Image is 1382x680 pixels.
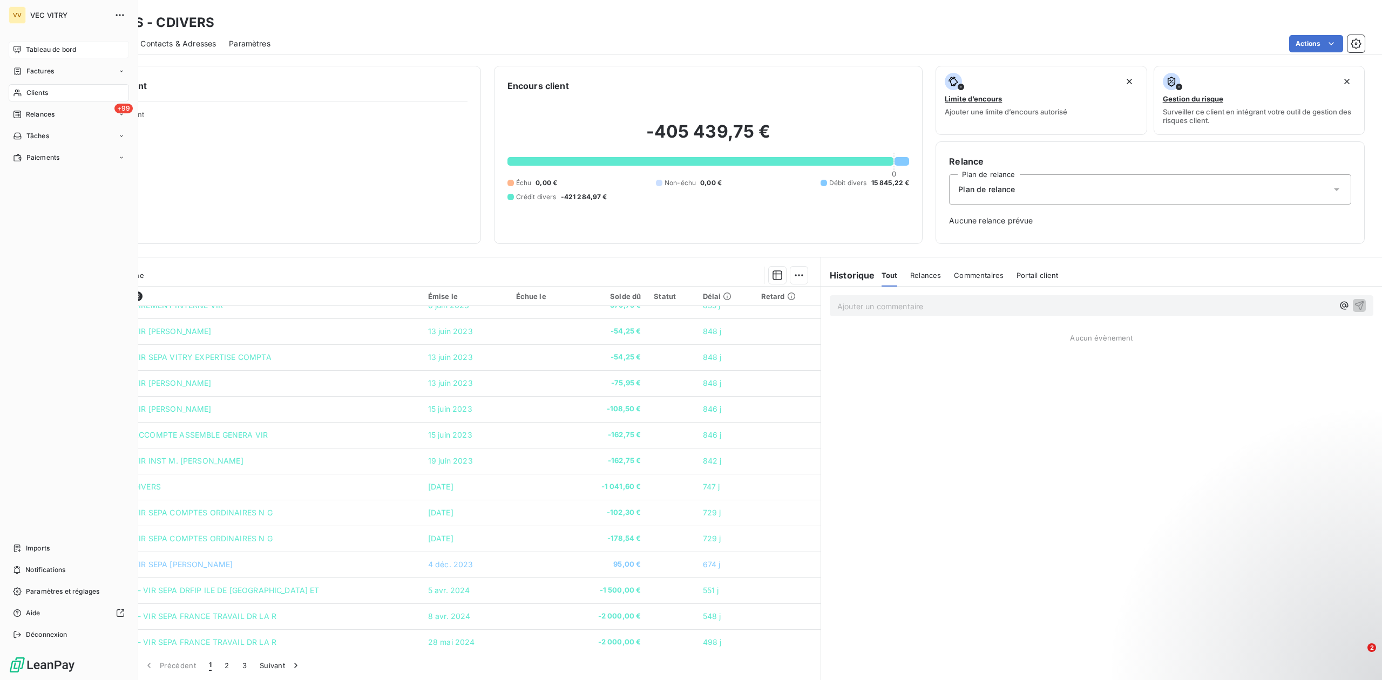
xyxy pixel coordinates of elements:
div: Référence [87,291,415,301]
span: 674 j [703,560,721,569]
span: Tout [882,271,898,280]
span: [DATE] -BP- VIR SEPA COMPTES ORDINAIRES N G [87,508,272,517]
span: [DATE] -BP- VIR SEPA COMPTES ORDINAIRES N G [87,534,272,543]
span: Ajouter une limite d’encours autorisé [945,107,1067,116]
button: 2 [218,654,235,677]
button: Actions [1289,35,1343,52]
div: Retard [761,292,814,301]
span: Déconnexion [26,630,67,640]
a: Aide [9,604,129,622]
span: Relances [910,271,941,280]
span: VEC VITRY [30,11,108,19]
button: Suivant [253,654,308,677]
span: Paramètres et réglages [26,587,99,596]
span: [DATE] -BP- VIR [PERSON_NAME] [87,327,211,336]
span: 13 juin 2023 [428,352,473,362]
span: Gestion du risque [1163,94,1223,103]
span: Portail client [1017,271,1058,280]
span: -54,25 € [576,326,641,337]
span: 842 j [703,456,722,465]
button: 1 [202,654,218,677]
button: Précédent [137,654,202,677]
div: VV [9,6,26,24]
span: 747 j [703,482,720,491]
span: 848 j [703,352,722,362]
span: Relances [26,110,55,119]
span: 0 [892,169,896,178]
span: [DATE] -BP- VIR SEPA VITRY EXPERTISE COMPTA [87,352,271,362]
span: 2 [1367,643,1376,652]
span: [DATE] -BP- VIR INST M. [PERSON_NAME] [87,456,243,465]
span: [DATE] -BP- VIR [PERSON_NAME] [87,404,211,413]
span: -1 041,60 € [576,481,641,492]
span: 0,00 € [536,178,557,188]
span: -2 000,00 € [576,637,641,648]
h6: Historique [821,269,875,282]
h6: Encours client [507,79,569,92]
span: Débit divers [829,178,867,188]
span: Notifications [25,565,65,575]
div: Échue le [516,292,564,301]
span: 846 j [703,430,722,439]
div: Émise le [428,292,503,301]
h2: -405 439,75 € [507,121,910,153]
iframe: Intercom notifications message [1166,575,1382,651]
span: 13 juin 2023 [428,327,473,336]
span: -178,54 € [576,533,641,544]
span: [DATE] -BP- VIR [PERSON_NAME] [87,378,211,387]
span: 13 juin 2023 [428,378,473,387]
span: Non-échu [665,178,696,188]
span: 5 avr. 2024 [428,586,470,595]
span: [DATE] -BP- VIR SEPA [PERSON_NAME] [87,560,233,569]
span: [DATE] -BQ01- VIR SEPA FRANCE TRAVAIL DR LA R [87,637,276,647]
h6: Relance [949,155,1351,168]
div: Délai [703,292,748,301]
span: Échu [516,178,532,188]
span: 15 845,22 € [871,178,910,188]
span: [DATE] -BP- ACCOMPTE ASSEMBLE GENERA VIR [87,430,268,439]
span: 8 avr. 2024 [428,611,471,621]
span: [DATE] -BQ01- VIR SEPA DRFIP ILE DE [GEOGRAPHIC_DATA] ET [87,586,319,595]
span: -102,30 € [576,507,641,518]
span: -1 500,00 € [576,585,641,596]
span: -75,95 € [576,378,641,389]
span: -421 284,97 € [561,192,607,202]
span: 729 j [703,508,721,517]
img: Logo LeanPay [9,656,76,674]
span: Aide [26,608,40,618]
span: Paiements [26,153,59,162]
span: Tableau de bord [26,45,76,55]
h6: Informations client [65,79,468,92]
span: Factures [26,66,54,76]
span: Aucun évènement [1070,334,1133,342]
div: Statut [654,292,689,301]
span: [DATE] [428,508,453,517]
span: Aucune relance prévue [949,215,1351,226]
iframe: Intercom live chat [1345,643,1371,669]
span: 19 juin 2023 [428,456,473,465]
span: Crédit divers [516,192,557,202]
span: 498 j [703,637,722,647]
span: 846 j [703,404,722,413]
span: [DATE] [428,482,453,491]
span: [DATE] [428,534,453,543]
span: Imports [26,543,50,553]
span: -2 000,00 € [576,611,641,622]
span: Paramètres [229,38,270,49]
h3: DIVERS - CDIVERS [95,13,214,32]
span: -54,25 € [576,352,641,363]
span: [DATE] -BQ01- VIR SEPA FRANCE TRAVAIL DR LA R [87,611,276,621]
span: Limite d’encours [945,94,1002,103]
span: Propriétés Client [87,110,468,125]
button: Limite d’encoursAjouter une limite d’encours autorisé [936,66,1147,135]
span: 15 juin 2023 [428,404,472,413]
button: 3 [236,654,253,677]
span: 848 j [703,327,722,336]
span: +99 [114,104,133,113]
span: 4 déc. 2023 [428,560,473,569]
span: 1 [209,660,212,671]
span: Tâches [26,131,49,141]
span: Surveiller ce client en intégrant votre outil de gestion des risques client. [1163,107,1356,125]
span: 15 juin 2023 [428,430,472,439]
span: 551 j [703,586,719,595]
